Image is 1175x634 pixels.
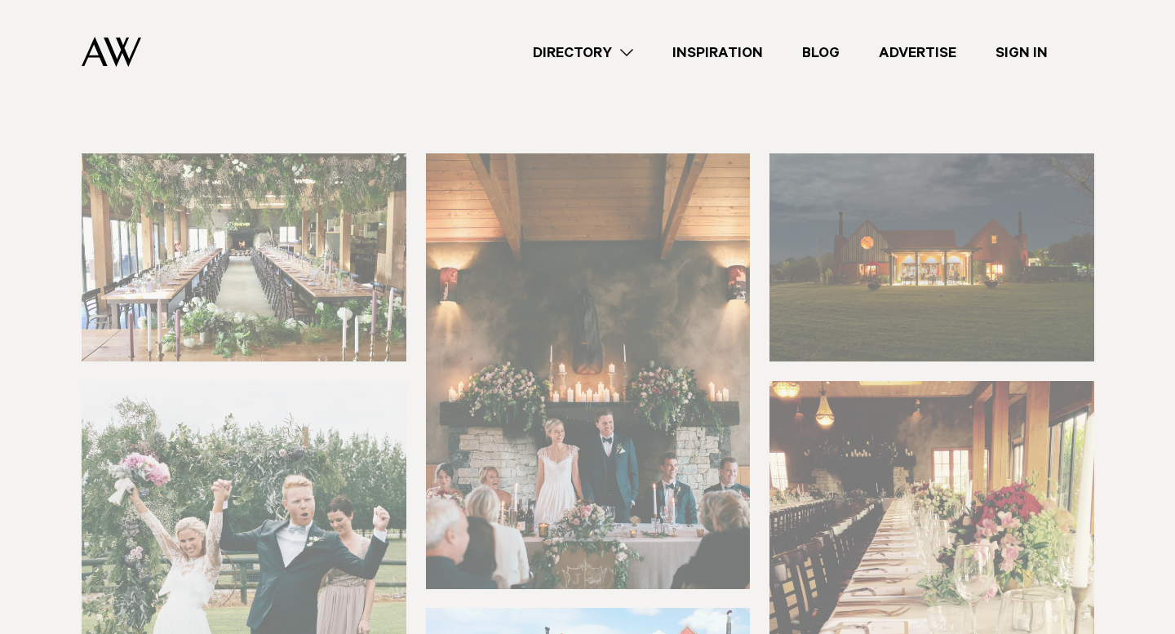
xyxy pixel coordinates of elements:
[783,42,859,64] a: Blog
[653,42,783,64] a: Inspiration
[976,42,1067,64] a: Sign In
[82,37,141,67] img: Auckland Weddings Logo
[859,42,976,64] a: Advertise
[513,42,653,64] a: Directory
